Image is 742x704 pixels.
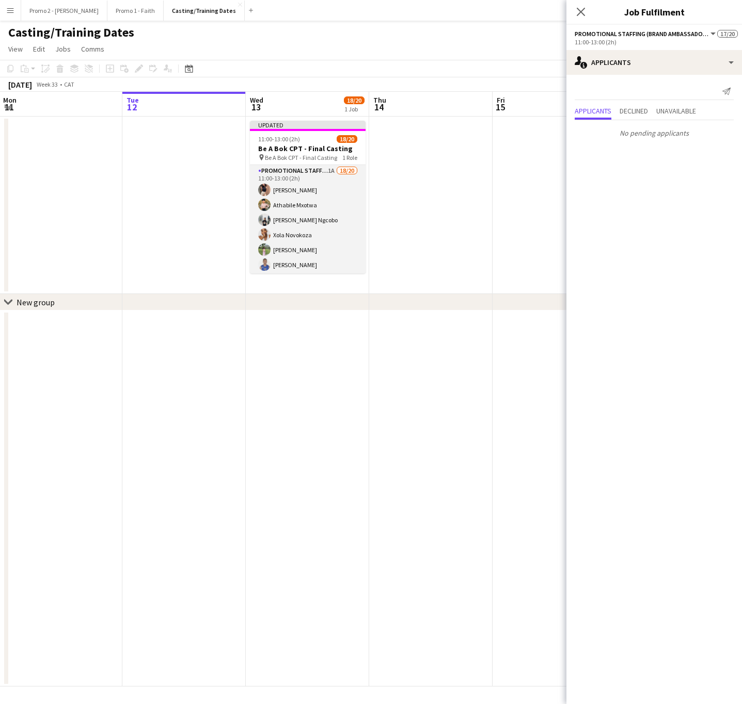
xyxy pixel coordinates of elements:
div: Updated [250,121,366,129]
span: View [8,44,23,54]
a: Comms [77,42,108,56]
p: No pending applicants [566,124,742,142]
h3: Job Fulfilment [566,5,742,19]
app-card-role: Promotional Staffing (Brand Ambassadors)1A18/2011:00-13:00 (2h)[PERSON_NAME]Athabile Mxotwa[PERSO... [250,165,366,487]
a: Jobs [51,42,75,56]
span: Mon [3,95,17,105]
div: 11:00-13:00 (2h) [575,38,734,46]
button: Promotional Staffing (Brand Ambassadors) [575,30,717,38]
button: Promo 2 - [PERSON_NAME] [21,1,107,21]
div: New group [17,297,55,307]
span: 14 [372,101,386,113]
span: Week 33 [34,80,60,88]
span: 12 [125,101,139,113]
span: Be A Bok CPT - Final Casting [265,154,337,161]
span: Comms [81,44,104,54]
a: Edit [29,42,49,56]
span: Unavailable [656,107,696,114]
span: 11:00-13:00 (2h) [258,135,300,143]
span: Fri [497,95,505,105]
div: [DATE] [8,79,32,90]
span: Thu [373,95,386,105]
span: Edit [33,44,45,54]
span: Wed [250,95,263,105]
app-job-card: Updated11:00-13:00 (2h)18/20Be A Bok CPT - Final Casting Be A Bok CPT - Final Casting1 RolePromot... [250,121,366,273]
span: Promotional Staffing (Brand Ambassadors) [575,30,709,38]
span: Declined [620,107,648,114]
span: Applicants [575,107,611,114]
span: 1 Role [342,154,357,161]
span: 13 [248,101,263,113]
div: 1 Job [344,105,364,113]
button: Casting/Training Dates [164,1,245,21]
span: 15 [495,101,505,113]
span: 18/20 [344,96,365,104]
div: Applicants [566,50,742,75]
h1: Casting/Training Dates [8,25,134,40]
button: Promo 1 - Faith [107,1,164,21]
span: Tue [127,95,139,105]
h3: Be A Bok CPT - Final Casting [250,144,366,153]
div: CAT [64,80,74,88]
span: Jobs [55,44,71,54]
span: 11 [2,101,17,113]
a: View [4,42,27,56]
span: 18/20 [337,135,357,143]
span: 17/20 [717,30,738,38]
